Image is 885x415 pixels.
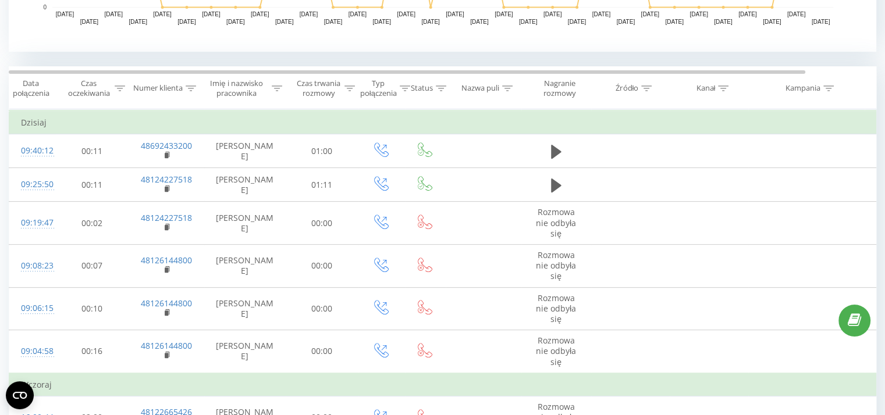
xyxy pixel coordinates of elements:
[689,11,708,17] text: [DATE]
[141,298,192,309] a: 48126144800
[141,340,192,351] a: 48126144800
[204,330,286,373] td: [PERSON_NAME]
[286,168,358,202] td: 01:11
[21,212,44,234] div: 09:19:47
[531,78,588,98] div: Nagranie rozmowy
[296,78,342,98] div: Czas trwania rozmowy
[665,19,684,25] text: [DATE]
[226,19,245,25] text: [DATE]
[495,11,513,17] text: [DATE]
[421,19,440,25] text: [DATE]
[21,340,44,363] div: 09:04:58
[446,11,464,17] text: [DATE]
[21,297,44,320] div: 09:06:15
[56,287,129,330] td: 00:10
[204,168,286,202] td: [PERSON_NAME]
[536,335,576,367] span: Rozmowa nie odbyła się
[105,11,123,17] text: [DATE]
[286,245,358,288] td: 00:00
[21,255,44,277] div: 09:08:23
[411,84,433,94] div: Status
[696,84,715,94] div: Kanał
[536,249,576,281] span: Rozmowa nie odbyła się
[641,11,659,17] text: [DATE]
[470,19,489,25] text: [DATE]
[204,134,286,168] td: [PERSON_NAME]
[204,245,286,288] td: [PERSON_NAME]
[324,19,343,25] text: [DATE]
[286,287,358,330] td: 00:00
[592,11,611,17] text: [DATE]
[56,134,129,168] td: 00:11
[202,11,221,17] text: [DATE]
[66,78,112,98] div: Czas oczekiwania
[763,19,781,25] text: [DATE]
[568,19,587,25] text: [DATE]
[21,139,44,162] div: 09:40:12
[133,84,183,94] div: Numer klienta
[56,245,129,288] td: 00:07
[56,330,129,373] td: 00:16
[43,4,47,10] text: 0
[787,11,806,17] text: [DATE]
[177,19,196,25] text: [DATE]
[275,19,294,25] text: [DATE]
[141,212,192,223] a: 48124227518
[738,11,757,17] text: [DATE]
[204,202,286,245] td: [PERSON_NAME]
[141,140,192,151] a: 48692433200
[300,11,318,17] text: [DATE]
[714,19,733,25] text: [DATE]
[360,78,397,98] div: Typ połączenia
[286,134,358,168] td: 01:00
[153,11,172,17] text: [DATE]
[519,19,538,25] text: [DATE]
[812,19,830,25] text: [DATE]
[616,84,638,94] div: Źródło
[251,11,269,17] text: [DATE]
[461,84,499,94] div: Nazwa puli
[6,381,34,409] button: Open CMP widget
[129,19,147,25] text: [DATE]
[397,11,415,17] text: [DATE]
[536,206,576,238] span: Rozmowa nie odbyła się
[536,292,576,324] span: Rozmowa nie odbyła się
[617,19,635,25] text: [DATE]
[141,174,192,185] a: 48124227518
[56,202,129,245] td: 00:02
[80,19,99,25] text: [DATE]
[56,11,74,17] text: [DATE]
[9,78,52,98] div: Data połączenia
[141,255,192,266] a: 48126144800
[21,173,44,196] div: 09:25:50
[286,330,358,373] td: 00:00
[372,19,391,25] text: [DATE]
[56,168,129,202] td: 00:11
[286,202,358,245] td: 00:00
[349,11,367,17] text: [DATE]
[204,287,286,330] td: [PERSON_NAME]
[786,84,820,94] div: Kampania
[543,11,562,17] text: [DATE]
[204,78,269,98] div: Imię i nazwisko pracownika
